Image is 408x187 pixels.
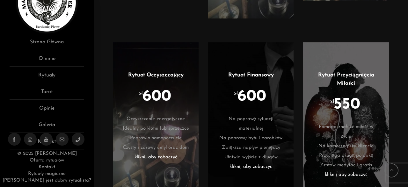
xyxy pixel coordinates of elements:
[122,124,189,133] li: Idealny po kłótni lub sprzeczce
[218,133,284,143] li: Na poprawę bytu i zarobków
[218,162,284,172] li: kliknij aby zobaczyć
[237,89,266,105] span: 600
[330,99,334,104] sup: zł
[122,114,189,124] li: Oczyszczenie energetyczne
[228,72,274,78] a: Rytuał Finansowy
[142,89,171,105] span: 600
[218,143,284,153] li: Zwiększa napływ pieniędzy
[10,55,84,67] a: O mnie
[30,158,64,163] a: Oferta rytuałów
[10,88,84,100] a: Tarot
[128,72,184,78] a: Rytuał Oczyszczający
[122,153,189,162] li: kliknij aby zobaczyć
[318,72,374,86] a: Rytuał Przyciągnięcia Miłości
[10,121,84,133] a: Galeria
[10,104,84,116] a: Opinie
[122,143,189,153] li: Czysty i zdrowy umył oraz dom
[334,97,360,113] span: 550
[39,165,55,169] a: Kontakt
[313,170,379,180] li: kliknij aby zobaczyć
[218,114,284,133] li: Na poprawę sytuacji materialnej
[3,178,91,183] a: [PERSON_NAME] jest dobry rytualista?
[139,91,143,96] sup: zł
[313,122,379,141] li: Pomaga znaleźć miłość w życiu
[10,71,84,83] a: Rytuały
[10,38,84,50] a: Strona Główna
[28,171,66,176] a: Rytuały magiczne
[122,133,189,143] li: Poprawia samopoczucie
[313,141,379,151] li: Na kamerze przy kliencie
[313,161,379,170] li: Zestaw medytacji gratis
[313,151,379,161] li: Przyciąga drugą połówkę
[234,91,238,96] sup: zł
[218,153,284,162] li: Ułatwia wyjście z długów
